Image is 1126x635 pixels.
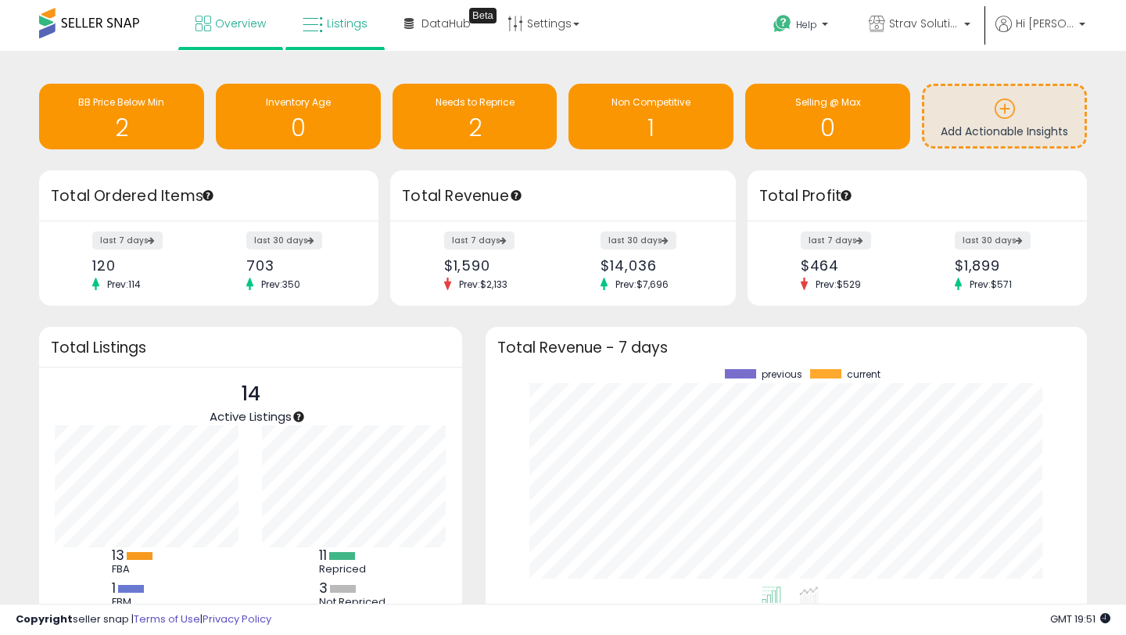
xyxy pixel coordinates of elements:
[51,342,450,353] h3: Total Listings
[246,231,322,249] label: last 30 days
[319,596,389,608] div: Not Repriced
[400,115,550,141] h1: 2
[210,408,292,425] span: Active Listings
[745,84,910,149] a: Selling @ Max 0
[601,231,676,249] label: last 30 days
[47,115,196,141] h1: 2
[801,231,871,249] label: last 7 days
[78,95,164,109] span: BB Price Below Min
[608,278,676,291] span: Prev: $7,696
[889,16,959,31] span: Strav Solutions LLC
[611,95,690,109] span: Non Competitive
[393,84,558,149] a: Needs to Reprice 2
[253,278,308,291] span: Prev: 350
[51,185,367,207] h3: Total Ordered Items
[761,2,844,51] a: Help
[576,115,726,141] h1: 1
[134,612,200,626] a: Terms of Use
[215,16,266,31] span: Overview
[112,563,182,576] div: FBA
[497,342,1075,353] h3: Total Revenue - 7 days
[955,231,1031,249] label: last 30 days
[112,596,182,608] div: FBM
[444,257,551,274] div: $1,590
[246,257,351,274] div: 703
[773,14,792,34] i: Get Help
[319,563,389,576] div: Repriced
[601,257,708,274] div: $14,036
[319,579,328,597] b: 3
[808,278,869,291] span: Prev: $529
[568,84,733,149] a: Non Competitive 1
[444,231,515,249] label: last 7 days
[795,95,861,109] span: Selling @ Max
[924,86,1085,146] a: Add Actionable Insights
[92,257,197,274] div: 120
[224,115,373,141] h1: 0
[216,84,381,149] a: Inventory Age 0
[839,188,853,203] div: Tooltip anchor
[955,257,1060,274] div: $1,899
[112,546,124,565] b: 13
[847,369,880,380] span: current
[451,278,515,291] span: Prev: $2,133
[1016,16,1074,31] span: Hi [PERSON_NAME]
[292,410,306,424] div: Tooltip anchor
[92,231,163,249] label: last 7 days
[762,369,802,380] span: previous
[796,18,817,31] span: Help
[99,278,149,291] span: Prev: 114
[941,124,1068,139] span: Add Actionable Insights
[16,612,271,627] div: seller snap | |
[995,16,1085,51] a: Hi [PERSON_NAME]
[421,16,471,31] span: DataHub
[39,84,204,149] a: BB Price Below Min 2
[759,185,1075,207] h3: Total Profit
[210,379,292,409] p: 14
[112,579,116,597] b: 1
[962,278,1020,291] span: Prev: $571
[436,95,515,109] span: Needs to Reprice
[203,612,271,626] a: Privacy Policy
[402,185,724,207] h3: Total Revenue
[266,95,331,109] span: Inventory Age
[201,188,215,203] div: Tooltip anchor
[319,546,327,565] b: 11
[801,257,905,274] div: $464
[469,8,497,23] div: Tooltip anchor
[1050,612,1110,626] span: 2025-09-17 19:51 GMT
[327,16,368,31] span: Listings
[16,612,73,626] strong: Copyright
[509,188,523,203] div: Tooltip anchor
[753,115,902,141] h1: 0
